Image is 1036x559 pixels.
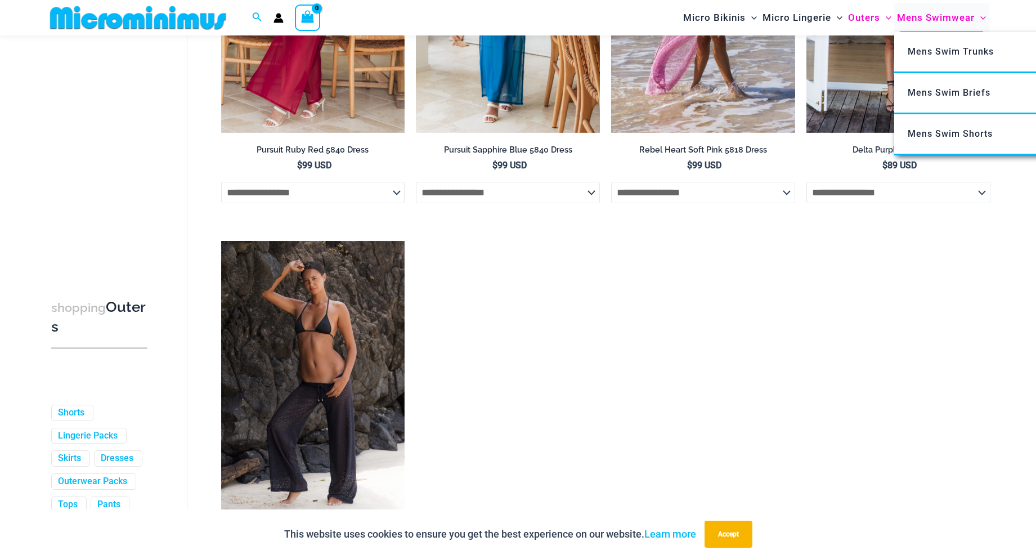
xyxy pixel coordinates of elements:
a: View Shopping Cart, empty [295,5,321,30]
span: Menu Toggle [746,3,757,32]
span: Mens Swim Trunks [908,46,994,57]
a: Outerwear Packs [58,476,127,488]
span: Mens Swimwear [897,3,975,32]
img: MM SHOP LOGO FLAT [46,5,231,30]
span: Mens Swim Briefs [908,87,990,98]
span: Micro Bikinis [683,3,746,32]
span: $ [492,160,497,171]
span: $ [687,160,692,171]
bdi: 99 USD [687,160,721,171]
button: Accept [705,521,752,548]
span: Menu Toggle [880,3,891,32]
a: Tops [58,499,78,511]
span: Menu Toggle [831,3,842,32]
a: OutersMenu ToggleMenu Toggle [845,3,894,32]
bdi: 99 USD [297,160,331,171]
span: Outers [848,3,880,32]
h2: Rebel Heart Soft Pink 5818 Dress [611,145,795,155]
bdi: 89 USD [882,160,917,171]
a: Lingerie Packs [58,430,118,442]
bdi: 99 USD [492,160,527,171]
h2: Pursuit Ruby Red 5840 Dress [221,145,405,155]
a: Pursuit Ruby Red 5840 Dress [221,145,405,159]
a: Skirts [58,453,81,465]
span: Mens Swim Shorts [908,128,993,139]
a: Learn more [644,528,696,540]
a: Mens SwimwearMenu ToggleMenu Toggle [894,3,989,32]
h2: Delta Purple 5612 Dress [806,145,990,155]
a: Pursuit Sapphire Blue 5840 Dress [416,145,600,159]
a: Micro LingerieMenu ToggleMenu Toggle [760,3,845,32]
p: This website uses cookies to ensure you get the best experience on our website. [284,526,696,543]
h3: Outers [51,298,147,337]
span: $ [297,160,302,171]
a: Dresses [101,453,133,465]
a: Pants [97,499,120,511]
h2: Pursuit Sapphire Blue 5840 Dress [416,145,600,155]
a: Delta Purple 5612 Dress [806,145,990,159]
span: $ [882,160,887,171]
a: Rebel Heart Soft Pink 5818 Dress [611,145,795,159]
a: Bubble Mesh Black 540 Pants 01Bubble Mesh Black 540 Pants 03Bubble Mesh Black 540 Pants 03 [221,241,405,517]
a: Account icon link [273,13,284,23]
iframe: TrustedSite Certified [51,38,153,263]
a: Shorts [58,407,84,419]
img: Bubble Mesh Black 540 Pants 01 [221,241,405,517]
span: shopping [51,301,106,315]
a: Micro BikinisMenu ToggleMenu Toggle [680,3,760,32]
a: Search icon link [252,11,262,25]
nav: Site Navigation [679,2,991,34]
span: Menu Toggle [975,3,986,32]
span: Micro Lingerie [763,3,831,32]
